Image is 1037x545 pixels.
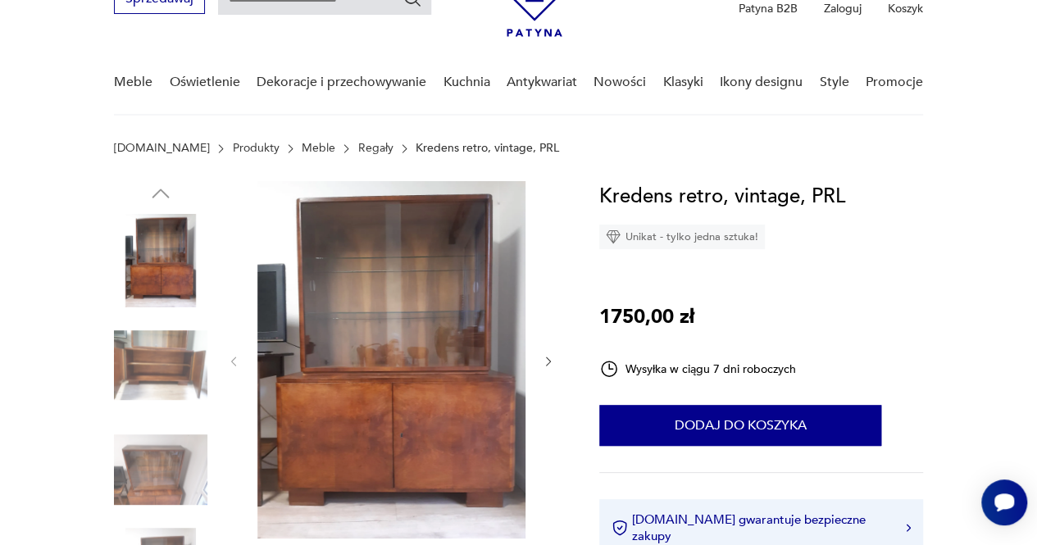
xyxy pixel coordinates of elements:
[114,214,207,307] img: Zdjęcie produktu Kredens retro, vintage, PRL
[358,142,393,155] a: Regały
[599,181,845,212] h1: Kredens retro, vintage, PRL
[866,51,923,114] a: Promocje
[599,359,796,379] div: Wysyłka w ciągu 7 dni roboczych
[302,142,335,155] a: Meble
[739,1,798,16] p: Patyna B2B
[612,511,911,544] button: [DOMAIN_NAME] gwarantuje bezpieczne zakupy
[233,142,280,155] a: Produkty
[906,524,911,532] img: Ikona strzałki w prawo
[888,1,923,16] p: Koszyk
[114,51,152,114] a: Meble
[612,520,628,536] img: Ikona certyfikatu
[594,51,646,114] a: Nowości
[824,1,862,16] p: Zaloguj
[114,319,207,412] img: Zdjęcie produktu Kredens retro, vintage, PRL
[507,51,577,114] a: Antykwariat
[599,225,765,249] div: Unikat - tylko jedna sztuka!
[257,51,426,114] a: Dekoracje i przechowywanie
[257,181,525,538] img: Zdjęcie produktu Kredens retro, vintage, PRL
[599,405,881,446] button: Dodaj do koszyka
[720,51,803,114] a: Ikony designu
[606,229,621,244] img: Ikona diamentu
[819,51,848,114] a: Style
[114,142,210,155] a: [DOMAIN_NAME]
[663,51,703,114] a: Klasyki
[443,51,489,114] a: Kuchnia
[599,302,694,333] p: 1750,00 zł
[114,423,207,516] img: Zdjęcie produktu Kredens retro, vintage, PRL
[170,51,240,114] a: Oświetlenie
[981,479,1027,525] iframe: Smartsupp widget button
[416,142,559,155] p: Kredens retro, vintage, PRL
